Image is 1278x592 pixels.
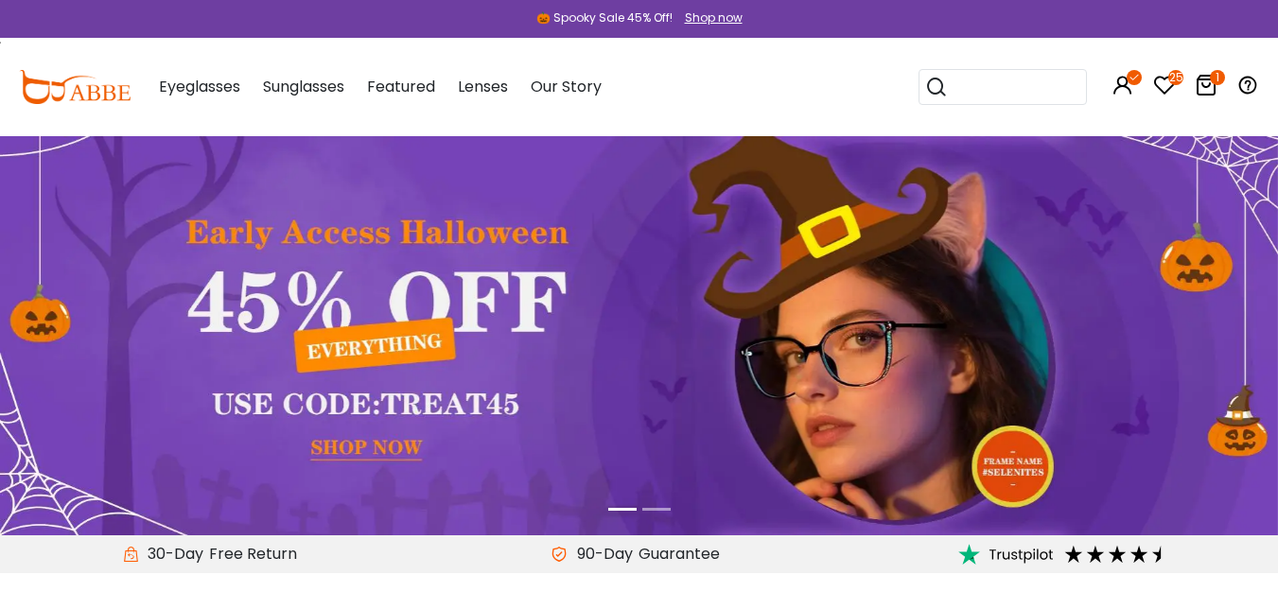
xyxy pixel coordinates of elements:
div: Free Return [203,543,303,566]
span: 30-Day [138,543,203,566]
div: Guarantee [633,543,726,566]
span: 90-Day [568,543,633,566]
div: 🎃 Spooky Sale 45% Off! [536,9,673,26]
span: Featured [367,76,435,97]
span: Our Story [531,76,602,97]
a: 1 [1195,78,1217,99]
a: 25 [1153,78,1176,99]
span: Lenses [458,76,508,97]
i: 1 [1210,70,1225,85]
img: abbeglasses.com [19,70,131,104]
i: 25 [1168,70,1183,85]
div: Shop now [685,9,743,26]
span: Eyeglasses [159,76,240,97]
span: Sunglasses [263,76,344,97]
a: Shop now [675,9,743,26]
